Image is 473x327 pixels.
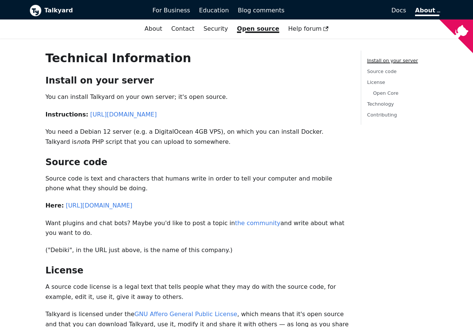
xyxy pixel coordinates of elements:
[367,112,397,118] a: Contributing
[391,7,406,14] span: Docs
[199,22,233,35] a: Security
[90,111,157,118] a: [URL][DOMAIN_NAME]
[45,218,348,238] p: Want plugins and chat bots? Maybe you'd like to post a topic in and write about what you want to do.
[167,22,199,35] a: Contact
[367,58,418,63] a: Install on your server
[284,22,333,35] a: Help forum
[367,69,397,74] a: Source code
[233,4,289,17] a: Blog comments
[45,75,348,86] h2: Install on your server
[45,282,348,302] p: A source code license is a legal text that tells people what they may do with the source code, fo...
[148,4,195,17] a: For Business
[45,245,348,255] p: ("Debiki", in the URL just above, is the name of this company.)
[45,92,348,102] p: You can install Talkyard on your own server; it's open source.
[45,127,348,147] p: You need a Debian 12 server (e.g. a DigitalOcean 4GB VPS), on which you can install Docker. Talky...
[45,51,348,66] h1: Technical Information
[30,4,142,16] a: Talkyard logoTalkyard
[233,22,284,35] a: Open source
[45,265,348,276] h2: License
[30,4,42,16] img: Talkyard logo
[238,7,285,14] span: Blog comments
[235,219,280,227] a: the community
[134,311,237,318] a: GNU Affero General Public License
[288,25,329,32] span: Help forum
[45,174,348,194] p: Source code is text and characters that humans write in order to tell your computer and mobile ph...
[367,101,394,107] a: Technology
[373,90,399,96] a: Open Core
[66,202,132,209] a: [URL][DOMAIN_NAME]
[77,138,86,145] em: not
[140,22,167,35] a: About
[45,111,88,118] strong: Instructions:
[415,7,439,16] a: About
[367,79,385,85] a: License
[45,157,348,168] h2: Source code
[194,4,233,17] a: Education
[289,4,411,17] a: Docs
[153,7,190,14] span: For Business
[45,202,64,209] strong: Here:
[199,7,229,14] span: Education
[44,6,142,15] b: Talkyard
